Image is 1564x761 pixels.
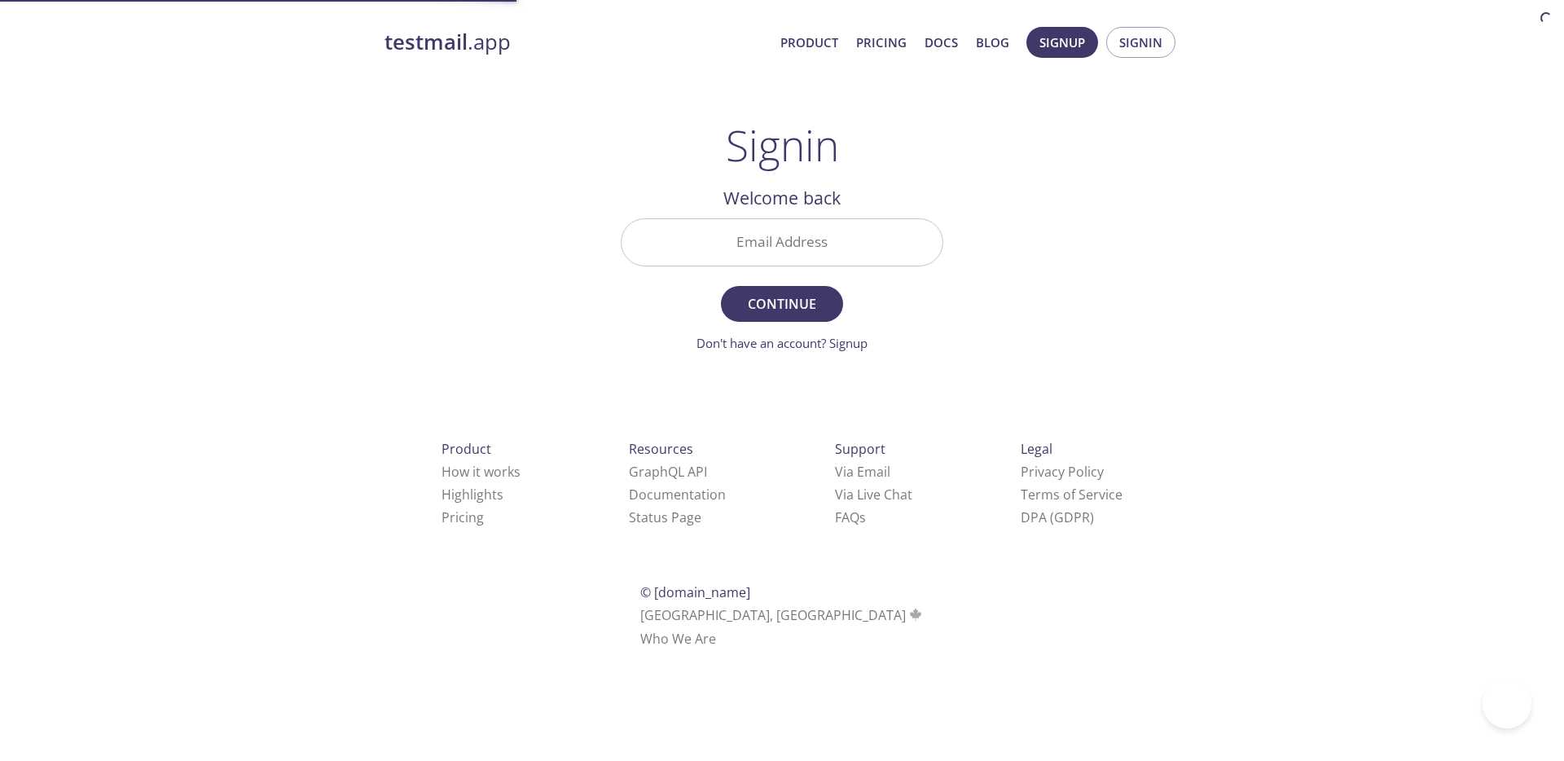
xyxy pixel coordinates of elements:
a: Privacy Policy [1021,463,1104,481]
a: Pricing [856,32,907,53]
span: Support [835,440,885,458]
iframe: Help Scout Beacon - Open [1483,680,1531,728]
a: Highlights [442,486,503,504]
strong: testmail [384,28,468,56]
button: Continue [721,286,843,322]
a: Don't have an account? Signup [696,335,868,351]
a: Who We Are [640,630,716,648]
h1: Signin [726,121,839,169]
span: © [DOMAIN_NAME] [640,583,750,601]
a: Documentation [629,486,726,504]
a: Via Live Chat [835,486,912,504]
span: Resources [629,440,693,458]
a: Blog [976,32,1009,53]
button: Signin [1106,27,1175,58]
span: Signup [1039,32,1085,53]
a: Product [780,32,838,53]
span: Continue [739,293,825,315]
span: s [859,508,866,526]
a: GraphQL API [629,463,707,481]
a: DPA (GDPR) [1021,508,1094,526]
a: FAQ [835,508,866,526]
button: Signup [1026,27,1098,58]
span: Product [442,440,491,458]
h2: Welcome back [621,184,943,212]
span: [GEOGRAPHIC_DATA], [GEOGRAPHIC_DATA] [640,606,925,624]
a: Via Email [835,463,890,481]
a: Terms of Service [1021,486,1122,504]
span: Legal [1021,440,1052,458]
a: Status Page [629,508,701,526]
a: Pricing [442,508,484,526]
a: Docs [925,32,958,53]
span: Signin [1119,32,1162,53]
a: testmail.app [384,29,767,56]
a: How it works [442,463,521,481]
